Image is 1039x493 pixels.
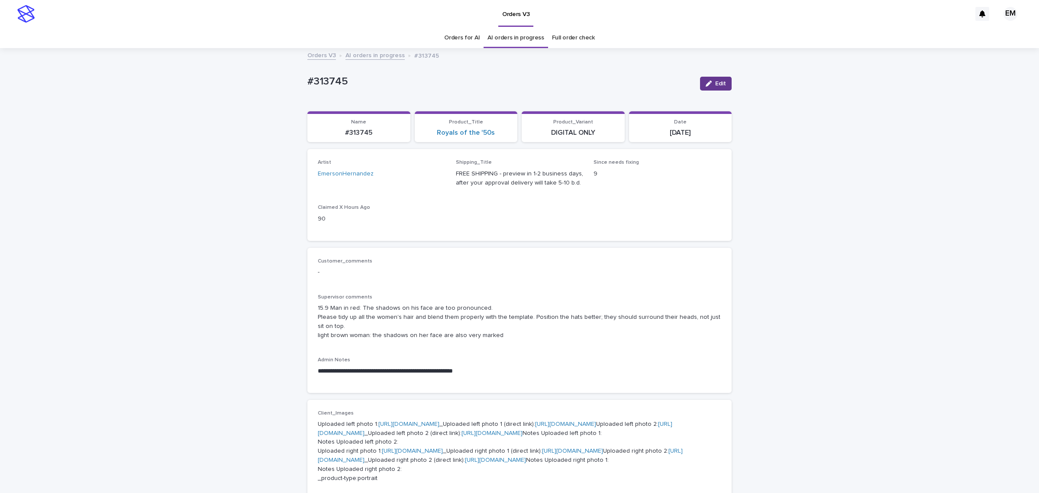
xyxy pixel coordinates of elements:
[594,160,639,165] span: Since needs fixing
[318,259,372,264] span: Customer_comments
[318,421,672,436] a: [URL][DOMAIN_NAME]
[553,120,593,125] span: Product_Variant
[351,120,366,125] span: Name
[318,420,721,483] p: Uploaded left photo 1: _Uploaded left photo 1 (direct link): Uploaded left photo 2: _Uploaded lef...
[461,430,523,436] a: [URL][DOMAIN_NAME]
[318,357,350,363] span: Admin Notes
[414,50,439,60] p: #313745
[487,28,544,48] a: AI orders in progress
[318,160,331,165] span: Artist
[715,81,726,87] span: Edit
[307,75,693,88] p: #313745
[345,50,405,60] a: AI orders in progress
[700,77,732,91] button: Edit
[307,50,336,60] a: Orders V3
[318,268,721,277] p: -
[527,129,620,137] p: DIGITAL ONLY
[318,304,721,340] p: 15.9 Man in red: The shadows on his face are too pronounced. Please tidy up all the women's hair ...
[318,411,354,416] span: Client_Images
[456,160,492,165] span: Shipping_Title
[456,169,584,188] p: FREE SHIPPING - preview in 1-2 business days, after your approval delivery will take 5-10 b.d.
[1004,7,1017,21] div: EM
[542,448,603,454] a: [URL][DOMAIN_NAME]
[674,120,687,125] span: Date
[318,214,445,224] p: 90
[437,129,495,137] a: Royals of the '50s
[594,169,721,178] p: 9
[318,205,370,210] span: Claimed X Hours Ago
[313,129,405,137] p: #313745
[449,120,483,125] span: Product_Title
[535,421,596,427] a: [URL][DOMAIN_NAME]
[17,5,35,23] img: stacker-logo-s-only.png
[634,129,727,137] p: [DATE]
[552,28,595,48] a: Full order check
[378,421,439,427] a: [URL][DOMAIN_NAME]
[318,295,372,300] span: Supervisor comments
[444,28,480,48] a: Orders for AI
[382,448,443,454] a: [URL][DOMAIN_NAME]
[318,169,374,178] a: EmersonHernandez
[465,457,526,463] a: [URL][DOMAIN_NAME]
